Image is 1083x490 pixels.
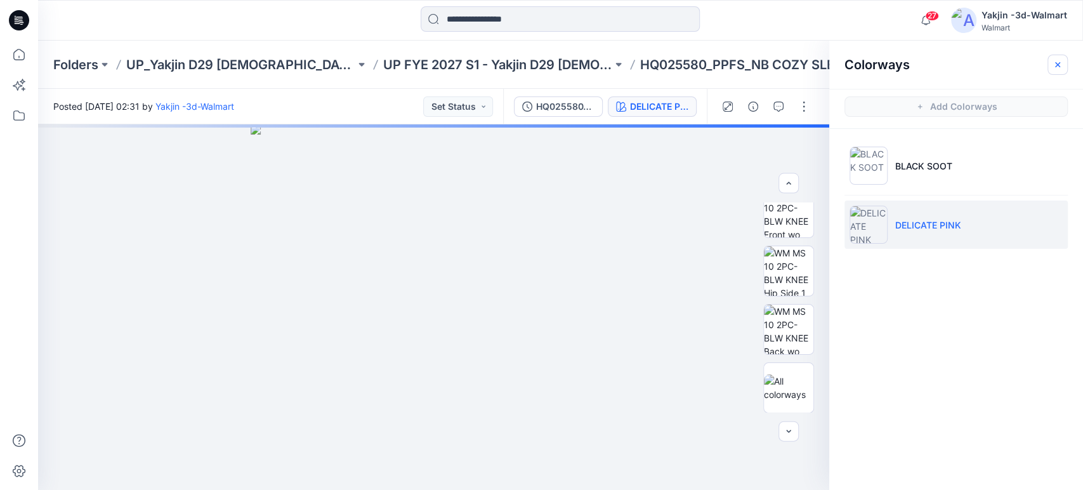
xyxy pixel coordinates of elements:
p: DELICATE PINK [895,218,961,232]
h2: Colorways [844,57,910,72]
div: Walmart [981,23,1067,32]
a: Yakjin -3d-Walmart [155,101,234,112]
div: DELICATE PINK [630,100,688,114]
a: UP FYE 2027 S1 - Yakjin D29 [DEMOGRAPHIC_DATA] Sleepwear [383,56,612,74]
a: Folders [53,56,98,74]
img: WM MS 10 2PC-BLW KNEE Front wo Avatar [764,188,813,237]
img: WM MS 10 2PC-BLW KNEE Hip Side 1 wo Avatar [764,246,813,296]
span: 27 [925,11,939,21]
div: Yakjin -3d-Walmart [981,8,1067,23]
p: BLACK SOOT [895,159,952,173]
img: avatar [951,8,976,33]
div: HQ025580_PPFS_NB COZY SLEEP TOP PANT [536,100,594,114]
img: DELICATE PINK [850,206,888,244]
img: All colorways [764,374,813,401]
img: eyJhbGciOiJIUzI1NiIsImtpZCI6IjAiLCJzbHQiOiJzZXMiLCJ0eXAiOiJKV1QifQ.eyJkYXRhIjp7InR5cGUiOiJzdG9yYW... [251,124,616,490]
span: Posted [DATE] 02:31 by [53,100,234,113]
button: DELICATE PINK [608,96,697,117]
button: Details [743,96,763,117]
img: BLACK SOOT [850,147,888,185]
a: UP_Yakjin D29 [DEMOGRAPHIC_DATA] Sleep [126,56,355,74]
p: HQ025580_PPFS_NB COZY SLEEP TOP PANT [640,56,869,74]
img: WM MS 10 2PC-BLW KNEE Back wo Avatar [764,305,813,354]
button: HQ025580_PPFS_NB COZY SLEEP TOP PANT [514,96,603,117]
